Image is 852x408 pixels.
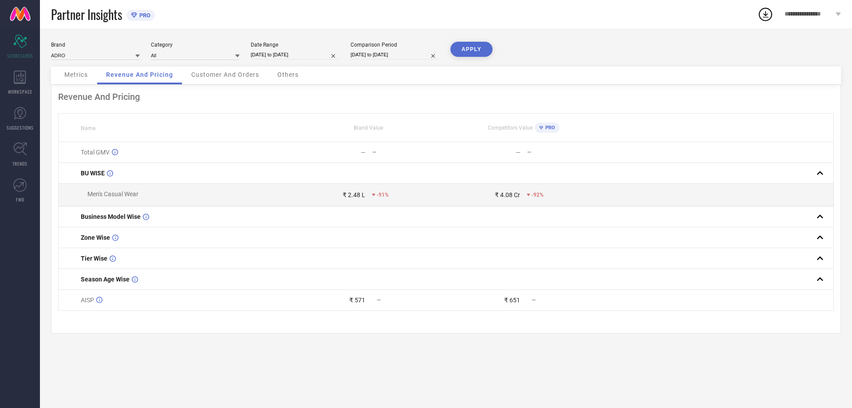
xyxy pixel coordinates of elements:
span: Total GMV [81,149,110,156]
span: SUGGESTIONS [7,124,34,131]
span: Competitors Value [488,125,532,131]
span: Name [81,125,95,131]
input: Select date range [251,50,339,59]
span: Customer And Orders [191,71,259,78]
input: Select comparison period [351,50,439,59]
span: Zone Wise [81,234,110,241]
div: — [527,149,600,155]
div: — [516,149,521,156]
span: FWD [16,196,24,203]
span: SCORECARDS [7,52,33,59]
button: APPLY [450,42,493,57]
span: Tier Wise [81,255,107,262]
div: — [372,149,446,155]
div: Comparison Period [351,42,439,48]
span: Others [277,71,299,78]
span: AISP [81,297,94,304]
span: — [532,297,536,303]
span: TRENDS [12,160,28,167]
div: Revenue And Pricing [58,91,834,102]
span: WORKSPACE [8,88,32,95]
div: Open download list [757,6,773,22]
div: ₹ 4.08 Cr [495,191,520,198]
span: PRO [137,12,150,19]
span: BU WISE [81,170,105,177]
span: -92% [532,192,544,198]
div: — [361,149,366,156]
span: — [377,297,381,303]
span: Business Model Wise [81,213,141,220]
span: Metrics [64,71,88,78]
div: Category [151,42,240,48]
div: ₹ 571 [349,297,365,304]
div: Brand [51,42,140,48]
span: Brand Value [354,125,383,131]
div: Date Range [251,42,339,48]
span: PRO [543,125,555,131]
span: Revenue And Pricing [106,71,173,78]
span: Men's Casual Wear [87,190,138,198]
div: ₹ 2.48 L [343,191,365,198]
span: Partner Insights [51,5,122,24]
div: ₹ 651 [504,297,520,304]
span: Season Age Wise [81,276,130,283]
span: -91% [377,192,389,198]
